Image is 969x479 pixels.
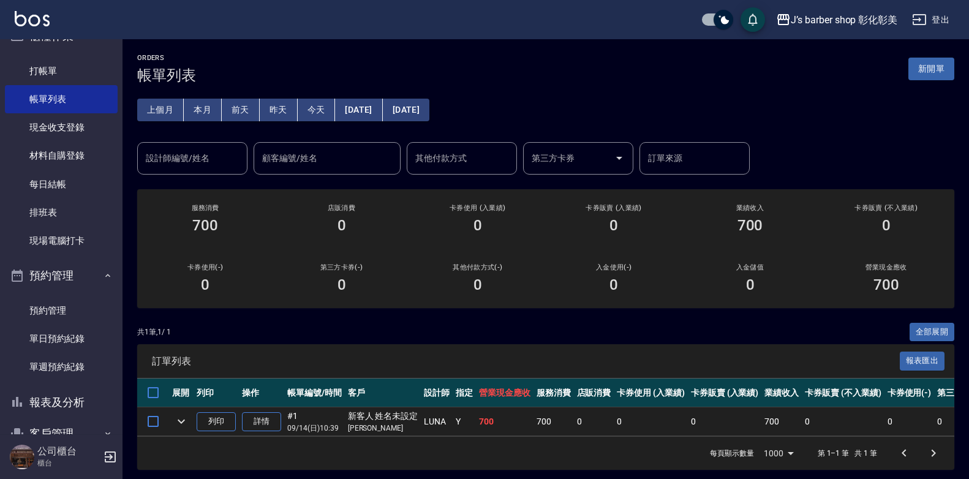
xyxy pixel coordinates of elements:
a: 詳情 [242,412,281,431]
h2: 營業現金應收 [833,263,940,271]
div: 1000 [759,437,798,470]
h3: 0 [609,217,618,234]
button: 新開單 [908,58,954,80]
th: 卡券販賣 (不入業績) [802,379,884,407]
th: 營業現金應收 [476,379,534,407]
th: 列印 [194,379,239,407]
h3: 帳單列表 [137,67,196,84]
td: 0 [884,407,935,436]
a: 單日預約紀錄 [5,325,118,353]
th: 卡券使用 (入業績) [614,379,688,407]
a: 帳單列表 [5,85,118,113]
th: 服務消費 [534,379,574,407]
th: 店販消費 [574,379,614,407]
p: [PERSON_NAME] [348,423,418,434]
p: 09/14 (日) 10:39 [287,423,342,434]
button: 全部展開 [910,323,955,342]
h3: 0 [337,217,346,234]
h5: 公司櫃台 [37,445,100,458]
td: #1 [284,407,345,436]
a: 預約管理 [5,296,118,325]
th: 帳單編號/時間 [284,379,345,407]
a: 排班表 [5,198,118,227]
h3: 0 [337,276,346,293]
button: 預約管理 [5,260,118,292]
h3: 0 [746,276,755,293]
button: 昨天 [260,99,298,121]
span: 訂單列表 [152,355,900,368]
h2: 卡券販賣 (不入業績) [833,204,940,212]
a: 每日結帳 [5,170,118,198]
h2: 卡券販賣 (入業績) [560,204,667,212]
th: 業績收入 [761,379,802,407]
button: 客戶管理 [5,418,118,450]
td: 700 [476,407,534,436]
div: J’s barber shop 彰化彰美 [791,12,897,28]
h2: 店販消費 [288,204,394,212]
td: 0 [614,407,688,436]
th: 卡券販賣 (入業績) [688,379,762,407]
button: expand row [172,412,190,431]
h3: 服務消費 [152,204,258,212]
h3: 700 [873,276,899,293]
h3: 0 [473,276,482,293]
h3: 700 [737,217,763,234]
p: 第 1–1 筆 共 1 筆 [818,448,877,459]
td: 700 [761,407,802,436]
button: [DATE] [383,99,429,121]
a: 現金收支登錄 [5,113,118,141]
h2: 卡券使用(-) [152,263,258,271]
th: 卡券使用(-) [884,379,935,407]
button: 上個月 [137,99,184,121]
div: 新客人 姓名未設定 [348,410,418,423]
h2: 入金儲值 [696,263,803,271]
h2: 其他付款方式(-) [424,263,531,271]
button: 報表匯出 [900,352,945,371]
a: 材料自購登錄 [5,141,118,170]
h3: 0 [609,276,618,293]
button: [DATE] [335,99,382,121]
button: J’s barber shop 彰化彰美 [771,7,902,32]
a: 單週預約紀錄 [5,353,118,381]
button: 登出 [907,9,954,31]
th: 操作 [239,379,284,407]
a: 打帳單 [5,57,118,85]
button: 報表及分析 [5,387,118,418]
h2: 入金使用(-) [560,263,667,271]
th: 設計師 [421,379,453,407]
p: 共 1 筆, 1 / 1 [137,326,171,338]
button: 前天 [222,99,260,121]
p: 櫃台 [37,458,100,469]
h2: 卡券使用 (入業績) [424,204,531,212]
td: 0 [802,407,884,436]
td: Y [453,407,476,436]
img: Person [10,445,34,469]
button: save [741,7,765,32]
a: 報表匯出 [900,355,945,366]
th: 客戶 [345,379,421,407]
h3: 0 [201,276,209,293]
h3: 700 [192,217,218,234]
button: Open [609,148,629,168]
th: 指定 [453,379,476,407]
th: 展開 [169,379,194,407]
h2: 業績收入 [696,204,803,212]
a: 新開單 [908,62,954,74]
h2: ORDERS [137,54,196,62]
td: 0 [688,407,762,436]
td: 700 [534,407,574,436]
h3: 0 [882,217,891,234]
img: Logo [15,11,50,26]
button: 列印 [197,412,236,431]
h3: 0 [473,217,482,234]
td: LUNA [421,407,453,436]
td: 0 [574,407,614,436]
p: 每頁顯示數量 [710,448,754,459]
button: 本月 [184,99,222,121]
a: 現場電腦打卡 [5,227,118,255]
button: 今天 [298,99,336,121]
h2: 第三方卡券(-) [288,263,394,271]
